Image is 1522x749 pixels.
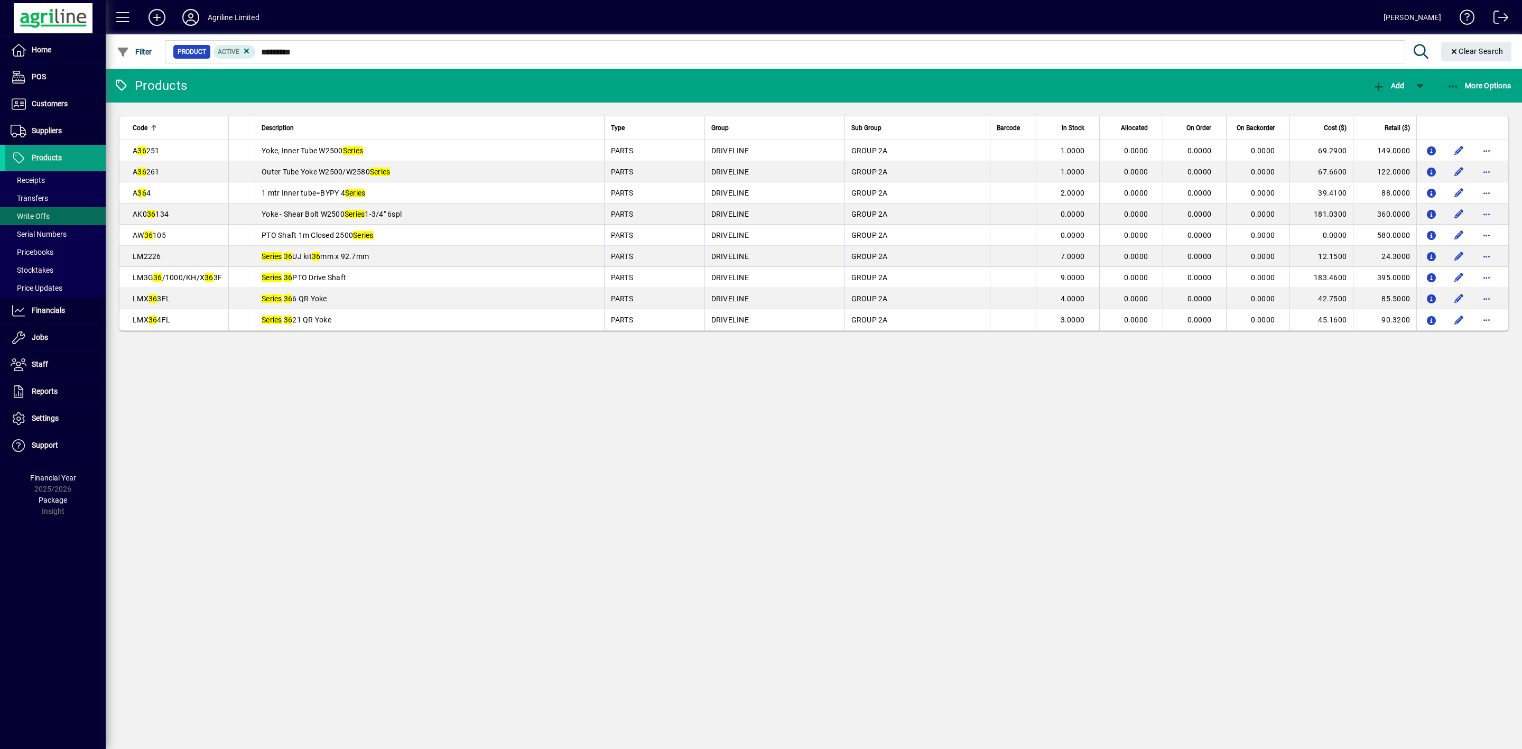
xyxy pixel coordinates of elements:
span: LM2226 [133,252,161,261]
div: Description [262,122,598,134]
td: 183.4600 [1289,267,1353,288]
em: 36 [153,273,162,282]
span: 2.0000 [1061,189,1085,197]
span: PARTS [611,231,633,239]
a: Knowledge Base [1452,2,1475,36]
span: DRIVELINE [711,231,749,239]
span: 0.0000 [1187,273,1212,282]
span: Outer Tube Yoke W2500/W2580 [262,168,390,176]
span: 0.0000 [1124,210,1148,218]
a: Financials [5,298,106,324]
span: Suppliers [32,126,62,135]
td: 580.0000 [1353,225,1416,246]
em: Series [370,168,391,176]
em: 36 [137,189,146,197]
button: Edit [1451,142,1468,159]
span: LMX 3FL [133,294,170,303]
span: LMX 4FL [133,316,170,324]
span: 0.0000 [1124,146,1148,155]
span: Yoke, Inner Tube W2500 [262,146,363,155]
span: GROUP 2A [851,146,888,155]
span: 0.0000 [1251,146,1275,155]
button: Add [140,8,174,27]
td: 42.7500 [1289,288,1353,309]
span: 1.0000 [1061,168,1085,176]
button: More options [1478,248,1495,265]
a: Support [5,432,106,459]
div: Agriline Limited [208,9,259,26]
div: Code [133,122,222,134]
td: 45.1600 [1289,309,1353,330]
button: More options [1478,311,1495,328]
em: 36 [144,231,153,239]
div: Type [611,122,698,134]
em: 36 [284,294,293,303]
span: Clear Search [1450,47,1504,56]
span: DRIVELINE [711,294,749,303]
button: Edit [1451,269,1468,286]
span: 0.0000 [1251,231,1275,239]
div: [PERSON_NAME] [1384,9,1441,26]
span: 0.0000 [1061,210,1085,218]
span: Financials [32,306,65,315]
button: More options [1478,227,1495,244]
span: A 261 [133,168,160,176]
span: POS [32,72,46,81]
span: Price Updates [11,284,62,292]
em: 36 [149,316,157,324]
span: 0.0000 [1124,316,1148,324]
div: On Order [1170,122,1221,134]
button: More options [1478,206,1495,223]
button: Edit [1451,248,1468,265]
span: Pricebooks [11,248,53,256]
td: 69.2900 [1289,140,1353,161]
span: AK0 134 [133,210,169,218]
button: Edit [1451,290,1468,307]
button: Edit [1451,184,1468,201]
em: 36 [205,273,214,282]
button: More options [1478,269,1495,286]
em: 36 [147,210,156,218]
button: More Options [1444,76,1514,95]
span: Receipts [11,176,45,184]
span: 0.0000 [1251,273,1275,282]
mat-chip: Activation Status: Active [214,45,256,59]
span: Retail ($) [1385,122,1410,134]
em: 36 [284,273,293,282]
span: PARTS [611,189,633,197]
span: 4.0000 [1061,294,1085,303]
em: Series [262,316,282,324]
span: Type [611,122,625,134]
div: On Backorder [1233,122,1284,134]
td: 360.0000 [1353,204,1416,225]
span: DRIVELINE [711,168,749,176]
span: DRIVELINE [711,316,749,324]
span: 0.0000 [1187,252,1212,261]
a: Pricebooks [5,243,106,261]
span: 0.0000 [1251,252,1275,261]
span: Barcode [997,122,1020,134]
span: 0.0000 [1187,146,1212,155]
em: 36 [284,252,293,261]
a: Stocktakes [5,261,106,279]
span: UJ kit mm x 92.7mm [262,252,369,261]
button: Profile [174,8,208,27]
em: 36 [137,146,146,155]
span: DRIVELINE [711,210,749,218]
td: 0.0000 [1289,225,1353,246]
span: 3.0000 [1061,316,1085,324]
span: 0.0000 [1187,189,1212,197]
span: Product [178,47,206,57]
span: Support [32,441,58,449]
td: 24.3000 [1353,246,1416,267]
span: 1 mtr Inner tube=BYPY 4 [262,189,365,197]
div: In Stock [1043,122,1094,134]
div: Group [711,122,838,134]
button: Edit [1451,227,1468,244]
span: On Order [1186,122,1211,134]
span: 0.0000 [1187,294,1212,303]
div: Products [114,77,187,94]
td: 181.0300 [1289,204,1353,225]
span: Write Offs [11,212,50,220]
button: Edit [1451,311,1468,328]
